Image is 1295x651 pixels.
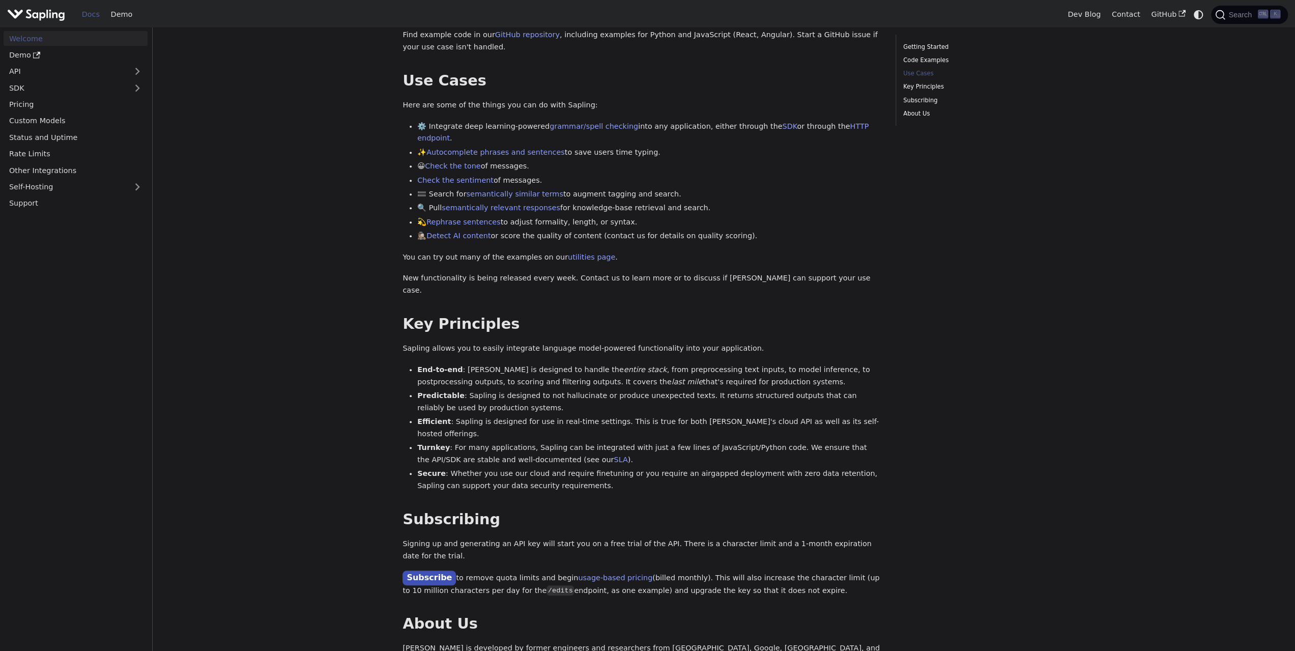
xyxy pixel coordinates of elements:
[417,147,881,159] li: ✨ to save users time typing.
[127,64,148,79] button: Expand sidebar category 'API'
[402,538,881,562] p: Signing up and generating an API key will start you on a free trial of the API. There is a charac...
[417,468,881,492] li: : Whether you use our cloud and require finetuning or you require an airgapped deployment with ze...
[402,272,881,297] p: New functionality is being released every week. Contact us to learn more or to discuss if [PERSON...
[4,163,148,178] a: Other Integrations
[417,417,451,426] strong: Efficient
[417,188,881,201] li: 🟰 Search for to augment tagging and search.
[442,204,560,212] a: semantically relevant responses
[1225,11,1258,19] span: Search
[417,442,881,466] li: : For many applications, Sapling can be integrated with just a few lines of JavaScript/Python cod...
[903,42,1041,52] a: Getting Started
[417,391,465,400] strong: Predictable
[903,69,1041,78] a: Use Cases
[402,315,881,333] h2: Key Principles
[466,190,563,198] a: semantically similar terms
[903,55,1041,65] a: Code Examples
[402,99,881,111] p: Here are some of the things you can do with Sapling:
[1191,7,1206,22] button: Switch between dark and light mode (currently system mode)
[417,175,881,187] li: of messages.
[402,571,881,597] p: to remove quota limits and begin (billed monthly). This will also increase the character limit (u...
[7,7,65,22] img: Sapling.ai
[546,585,574,596] code: /edits
[672,378,703,386] em: last mile
[417,469,446,477] strong: Secure
[402,511,881,529] h2: Subscribing
[4,180,148,194] a: Self-Hosting
[903,109,1041,119] a: About Us
[417,176,494,184] a: Check the sentiment
[417,216,881,229] li: 💫 to adjust formality, length, or syntax.
[402,343,881,355] p: Sapling allows you to easily integrate language model-powered functionality into your application.
[495,31,560,39] a: GitHub repository
[402,251,881,264] p: You can try out many of the examples on our .
[417,160,881,173] li: 😀 of messages.
[568,253,615,261] a: utilities page
[425,162,480,170] a: Check the tone
[624,365,667,374] em: entire stack
[4,80,127,95] a: SDK
[417,365,463,374] strong: End-to-end
[402,615,881,633] h2: About Us
[578,574,652,582] a: usage-based pricing
[4,64,127,79] a: API
[903,82,1041,92] a: Key Principles
[1062,7,1106,22] a: Dev Blog
[105,7,138,22] a: Demo
[903,96,1041,105] a: Subscribing
[417,121,881,145] li: ⚙️ Integrate deep learning-powered into any application, either through the or through the .
[417,416,881,440] li: : Sapling is designed for use in real-time settings. This is true for both [PERSON_NAME]'s cloud ...
[4,48,148,63] a: Demo
[417,364,881,388] li: : [PERSON_NAME] is designed to handle the , from preprocessing text inputs, to model inference, t...
[417,390,881,414] li: : Sapling is designed to not hallucinate or produce unexpected texts. It returns structured outpu...
[417,202,881,214] li: 🔍 Pull for knowledge-base retrieval and search.
[550,122,638,130] a: grammar/spell checking
[417,230,881,242] li: 🕵🏽‍♀️ or score the quality of content (contact us for details on quality scoring).
[4,147,148,161] a: Rate Limits
[614,456,627,464] a: SLA
[1211,6,1287,24] button: Search (Ctrl+K)
[4,31,148,46] a: Welcome
[4,114,148,128] a: Custom Models
[4,130,148,145] a: Status and Uptime
[402,571,456,585] a: Subscribe
[7,7,69,22] a: Sapling.ai
[1145,7,1191,22] a: GitHub
[402,72,881,90] h2: Use Cases
[1106,7,1146,22] a: Contact
[426,218,500,226] a: Rephrase sentences
[782,122,797,130] a: SDK
[426,148,565,156] a: Autocomplete phrases and sentences
[76,7,105,22] a: Docs
[4,97,148,112] a: Pricing
[4,196,148,211] a: Support
[1270,10,1280,19] kbd: K
[426,232,491,240] a: Detect AI content
[417,443,450,451] strong: Turnkey
[402,29,881,53] p: Find example code in our , including examples for Python and JavaScript (React, Angular). Start a...
[127,80,148,95] button: Expand sidebar category 'SDK'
